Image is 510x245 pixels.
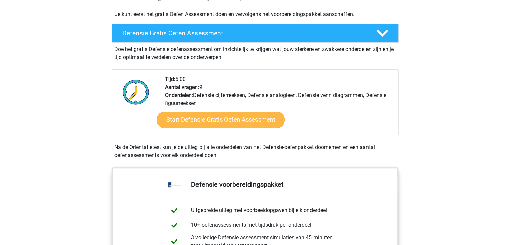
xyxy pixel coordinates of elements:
[112,43,399,61] div: Doe het gratis Defensie oefenassessment om inzichtelijk te krijgen wat jouw sterkere en zwakkere ...
[165,92,193,98] b: Onderdelen:
[165,84,199,90] b: Aantal vragen:
[160,75,398,135] div: 5:00 9 Defensie cijferreeksen, Defensie analogieen, Defensie venn diagrammen, Defensie figuurreeksen
[109,24,401,43] a: Defensie Gratis Oefen Assessment
[112,143,399,159] div: Na de Oriëntatietest kun je de uitleg bij alle onderdelen van het Defensie-oefenpakket doornemen ...
[119,75,153,109] img: Klok
[122,29,365,37] h4: Defensie Gratis Oefen Assessment
[157,112,285,128] a: Start Defensie Gratis Oefen Assessment
[165,76,175,82] b: Tijd:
